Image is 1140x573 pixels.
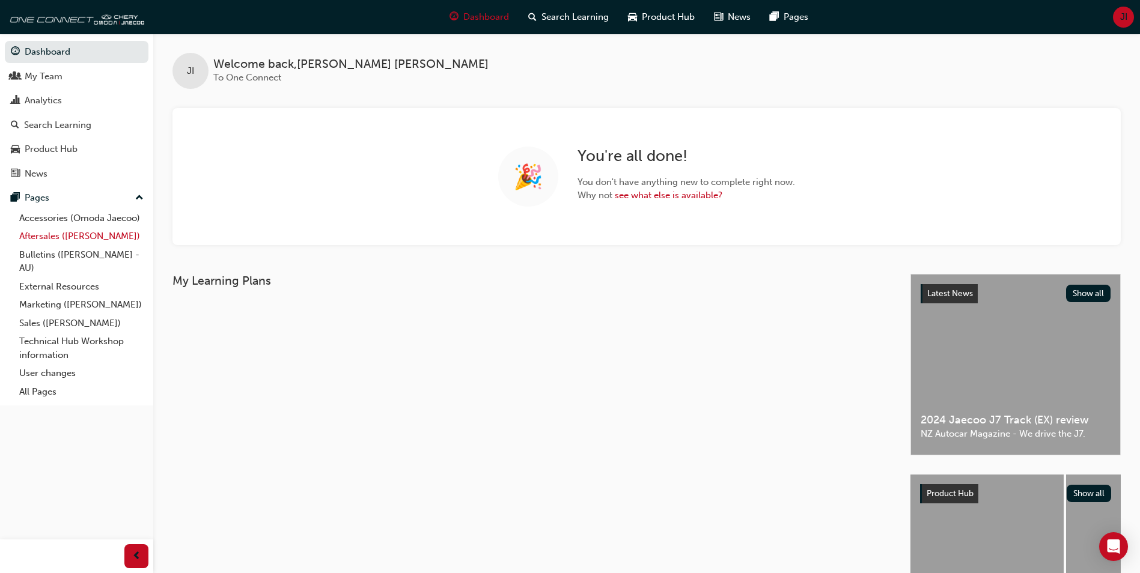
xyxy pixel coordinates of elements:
a: news-iconNews [704,5,760,29]
a: car-iconProduct Hub [618,5,704,29]
button: Show all [1066,285,1111,302]
a: Sales ([PERSON_NAME]) [14,314,148,333]
span: news-icon [11,169,20,180]
span: You don't have anything new to complete right now. [578,175,795,189]
span: 🎉 [513,170,543,184]
button: DashboardMy TeamAnalyticsSearch LearningProduct HubNews [5,38,148,187]
span: people-icon [11,71,20,82]
span: guage-icon [11,47,20,58]
span: prev-icon [132,549,141,564]
span: Dashboard [463,10,509,24]
a: see what else is available? [615,190,722,201]
span: JI [187,64,194,78]
span: Search Learning [541,10,609,24]
span: Product Hub [642,10,695,24]
a: Latest NewsShow all [921,284,1111,303]
span: NZ Autocar Magazine - We drive the J7. [921,427,1111,441]
span: Product Hub [927,488,974,499]
a: My Team [5,65,148,88]
span: Why not [578,189,795,202]
a: External Resources [14,277,148,296]
a: Aftersales ([PERSON_NAME]) [14,227,148,246]
h3: My Learning Plans [172,274,891,288]
button: Pages [5,187,148,209]
h2: You're all done! [578,147,795,166]
span: JI [1120,10,1127,24]
a: pages-iconPages [760,5,818,29]
span: pages-icon [770,10,779,25]
span: Pages [784,10,808,24]
div: Open Intercom Messenger [1099,532,1128,561]
a: Dashboard [5,41,148,63]
span: up-icon [135,190,144,206]
span: guage-icon [450,10,459,25]
span: car-icon [11,144,20,155]
span: 2024 Jaecoo J7 Track (EX) review [921,413,1111,427]
button: Show all [1067,485,1112,502]
span: To One Connect [213,72,281,83]
a: Bulletins ([PERSON_NAME] - AU) [14,246,148,277]
a: User changes [14,364,148,383]
a: Analytics [5,89,148,112]
div: My Team [25,70,62,83]
span: news-icon [714,10,723,25]
div: Pages [25,191,49,205]
span: Welcome back , [PERSON_NAME] [PERSON_NAME] [213,58,489,71]
button: JI [1113,7,1134,28]
span: pages-icon [11,193,20,204]
div: News [25,167,47,181]
a: Search Learning [5,114,148,136]
a: Marketing ([PERSON_NAME]) [14,296,148,314]
span: search-icon [11,120,19,131]
a: Latest NewsShow all2024 Jaecoo J7 Track (EX) reviewNZ Autocar Magazine - We drive the J7. [910,274,1121,455]
span: News [728,10,751,24]
div: Search Learning [24,118,91,132]
a: Accessories (Omoda Jaecoo) [14,209,148,228]
a: search-iconSearch Learning [519,5,618,29]
span: chart-icon [11,95,20,106]
div: Product Hub [25,142,78,156]
a: Product HubShow all [920,484,1111,503]
div: Analytics [25,94,62,108]
a: Product Hub [5,138,148,160]
a: Technical Hub Workshop information [14,332,148,364]
span: Latest News [927,288,973,299]
span: car-icon [628,10,637,25]
a: News [5,163,148,185]
span: search-icon [528,10,537,25]
a: All Pages [14,383,148,401]
img: oneconnect [6,5,144,29]
a: guage-iconDashboard [440,5,519,29]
